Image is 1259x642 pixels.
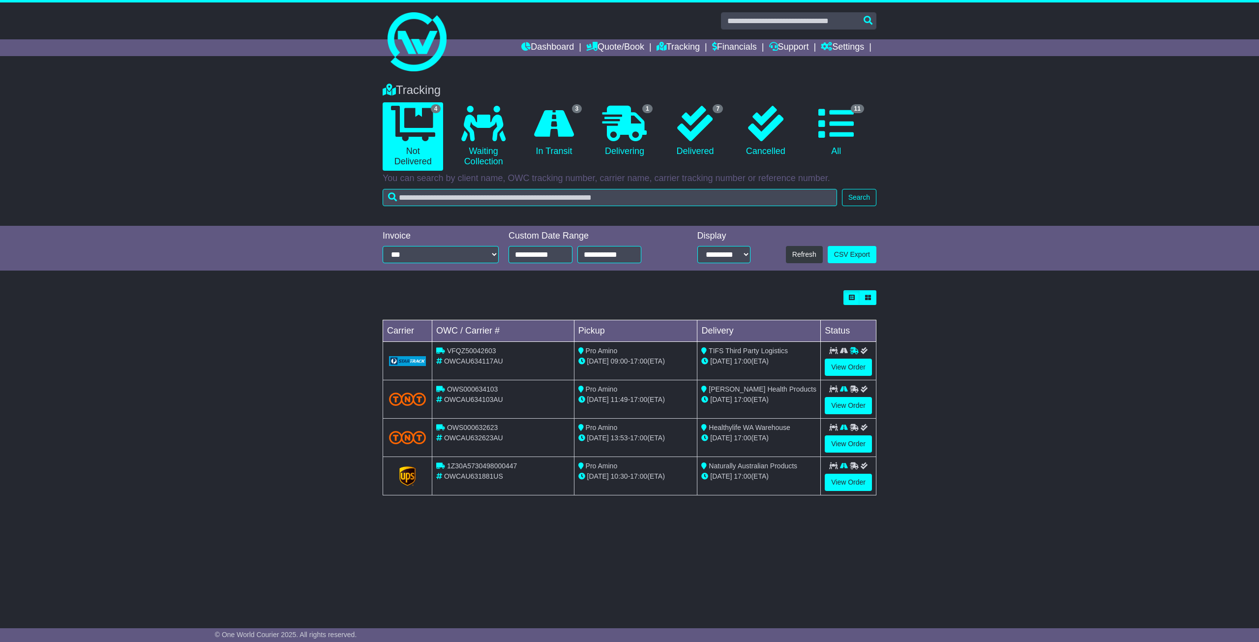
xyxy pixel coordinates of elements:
[383,102,443,171] a: 4 Not Delivered
[389,393,426,406] img: TNT_Domestic.png
[578,395,693,405] div: - (ETA)
[447,462,517,470] span: 1Z30A5730498000447
[447,347,496,355] span: VFQZ50042603
[825,474,872,491] a: View Order
[825,435,872,453] a: View Order
[828,246,876,263] a: CSV Export
[444,434,503,442] span: OWCAU632623AU
[710,434,732,442] span: [DATE]
[611,396,628,403] span: 11:49
[821,39,864,56] a: Settings
[697,320,821,342] td: Delivery
[701,433,816,443] div: (ETA)
[701,395,816,405] div: (ETA)
[444,357,503,365] span: OWCAU634117AU
[378,83,881,97] div: Tracking
[453,102,513,171] a: Waiting Collection
[709,347,788,355] span: TIFS Third Party Logistics
[521,39,574,56] a: Dashboard
[821,320,876,342] td: Status
[735,102,796,160] a: Cancelled
[825,359,872,376] a: View Order
[713,104,723,113] span: 7
[444,396,503,403] span: OWCAU634103AU
[825,397,872,414] a: View Order
[709,462,797,470] span: Naturally Australian Products
[710,396,732,403] span: [DATE]
[701,356,816,367] div: (ETA)
[586,39,644,56] a: Quote/Book
[611,434,628,442] span: 13:53
[524,102,584,160] a: 3 In Transit
[574,320,697,342] td: Pickup
[709,424,790,431] span: Healthylife WA Warehouse
[587,357,609,365] span: [DATE]
[611,472,628,480] span: 10:30
[383,173,876,184] p: You can search by client name, OWC tracking number, carrier name, carrier tracking number or refe...
[734,357,751,365] span: 17:00
[709,385,816,393] span: [PERSON_NAME] Health Products
[586,347,618,355] span: Pro Amino
[734,434,751,442] span: 17:00
[786,246,823,263] button: Refresh
[665,102,725,160] a: 7 Delivered
[383,231,499,242] div: Invoice
[851,104,864,113] span: 11
[657,39,700,56] a: Tracking
[587,434,609,442] span: [DATE]
[447,424,498,431] span: OWS000632623
[432,320,574,342] td: OWC / Carrier #
[630,357,647,365] span: 17:00
[710,357,732,365] span: [DATE]
[399,466,416,486] img: GetCarrierServiceLogo
[630,396,647,403] span: 17:00
[586,385,618,393] span: Pro Amino
[642,104,653,113] span: 1
[431,104,441,113] span: 4
[630,434,647,442] span: 17:00
[594,102,655,160] a: 1 Delivering
[389,431,426,444] img: TNT_Domestic.png
[712,39,757,56] a: Financials
[769,39,809,56] a: Support
[710,472,732,480] span: [DATE]
[578,471,693,482] div: - (ETA)
[842,189,876,206] button: Search
[806,102,867,160] a: 11 All
[389,356,426,366] img: GetCarrierServiceLogo
[734,472,751,480] span: 17:00
[572,104,582,113] span: 3
[578,356,693,367] div: - (ETA)
[734,396,751,403] span: 17:00
[586,424,618,431] span: Pro Amino
[447,385,498,393] span: OWS000634103
[383,320,432,342] td: Carrier
[509,231,666,242] div: Custom Date Range
[444,472,503,480] span: OWCAU631881US
[697,231,750,242] div: Display
[701,471,816,482] div: (ETA)
[587,472,609,480] span: [DATE]
[215,631,357,639] span: © One World Courier 2025. All rights reserved.
[587,396,609,403] span: [DATE]
[578,433,693,443] div: - (ETA)
[611,357,628,365] span: 09:00
[630,472,647,480] span: 17:00
[586,462,618,470] span: Pro Amino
